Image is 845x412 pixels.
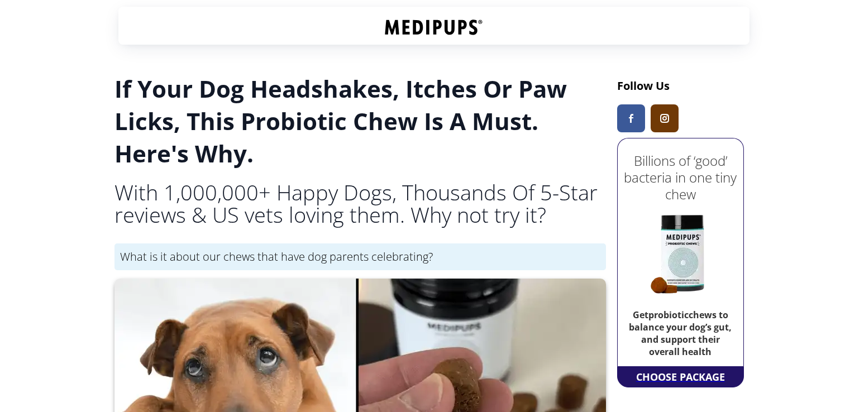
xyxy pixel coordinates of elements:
img: Medipups Facebook [629,114,633,123]
h3: Follow Us [617,78,744,93]
h2: With 1,000,000+ Happy Dogs, Thousands Of 5-Star reviews & US vets loving them. Why not try it? [114,181,606,226]
a: CHOOSE PACKAGE [633,367,728,387]
b: Get probiotic chews to balance your dog’s gut, and support their overall health [629,309,732,358]
h2: Billions of ‘good’ bacteria in one tiny chew [620,152,741,203]
h1: If Your Dog Headshakes, Itches Or Paw Licks, This Probiotic Chew Is A Must. Here's Why. [114,73,606,170]
a: Billions of ‘good’ bacteria in one tiny chewGetprobioticchews to balance your dog’s gut, and supp... [620,141,741,363]
div: What is it about our chews that have dog parents celebrating? [114,243,606,270]
img: Medipups Instagram [660,114,669,123]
